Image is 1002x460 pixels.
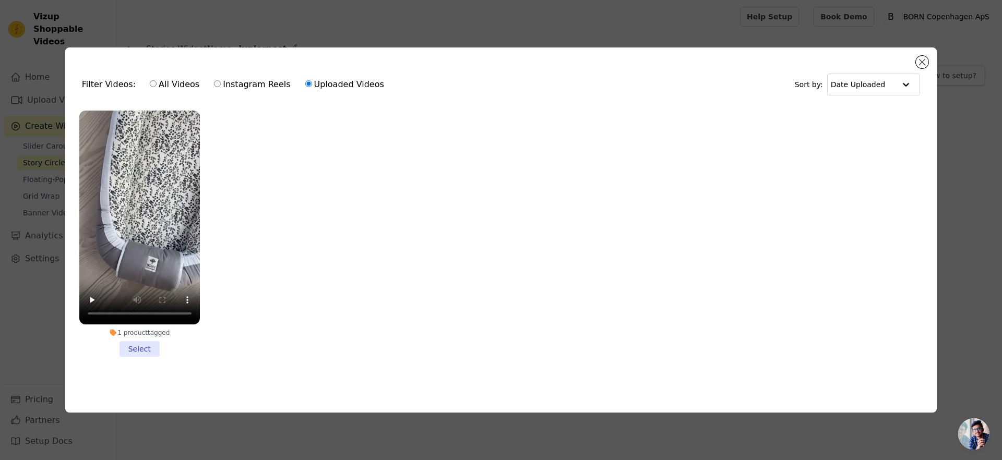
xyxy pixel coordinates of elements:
[305,78,385,91] label: Uploaded Videos
[82,72,390,96] div: Filter Videos:
[958,418,989,450] a: Open chat
[149,78,200,91] label: All Videos
[79,329,200,337] div: 1 product tagged
[916,56,928,68] button: Close modal
[213,78,291,91] label: Instagram Reels
[795,74,921,95] div: Sort by:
